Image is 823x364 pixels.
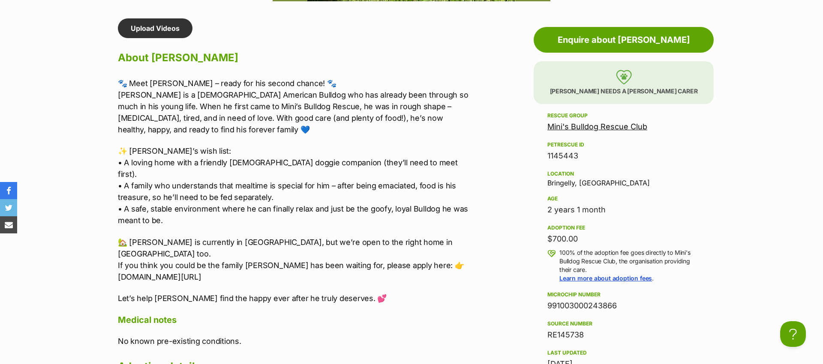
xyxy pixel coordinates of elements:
[547,204,700,216] div: 2 years 1 month
[118,236,472,283] p: 🏡 [PERSON_NAME] is currently in [GEOGRAPHIC_DATA], but we’re open to the right home in [GEOGRAPHI...
[118,78,472,135] p: 🐾 Meet [PERSON_NAME] – ready for his second chance! 🐾 [PERSON_NAME] is a [DEMOGRAPHIC_DATA] Ameri...
[547,349,700,356] div: Last updated
[547,170,700,177] div: Location
[547,150,700,162] div: 1145443
[547,320,700,327] div: Source number
[118,292,472,304] p: Let’s help [PERSON_NAME] find the happy ever after he truly deserves. 💕
[118,18,192,38] a: Upload Videos
[118,48,472,67] h2: About [PERSON_NAME]
[534,61,714,104] p: [PERSON_NAME] needs a [PERSON_NAME] carer
[780,321,806,347] iframe: Help Scout Beacon - Open
[547,300,700,312] div: 991003000243866
[547,141,700,148] div: PetRescue ID
[118,335,472,347] p: No known pre-existing conditions.
[547,224,700,231] div: Adoption fee
[547,233,700,245] div: $700.00
[616,70,632,84] img: foster-care-31f2a1ccfb079a48fc4dc6d2a002ce68c6d2b76c7ccb9e0da61f6cd5abbf869a.svg
[118,314,472,325] h4: Medical notes
[534,27,714,53] a: Enquire about [PERSON_NAME]
[547,169,700,187] div: Bringelly, [GEOGRAPHIC_DATA]
[547,291,700,298] div: Microchip number
[559,248,700,283] p: 100% of the adoption fee goes directly to Mini's Bulldog Rescue Club, the organisation providing ...
[559,274,652,282] a: Learn more about adoption fees
[547,329,700,341] div: RE145738
[547,122,647,131] a: Mini's Bulldog Rescue Club
[547,195,700,202] div: Age
[118,145,472,226] p: ✨ [PERSON_NAME]’s wish list: • A loving home with a friendly [DEMOGRAPHIC_DATA] doggie companion ...
[547,112,700,119] div: Rescue group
